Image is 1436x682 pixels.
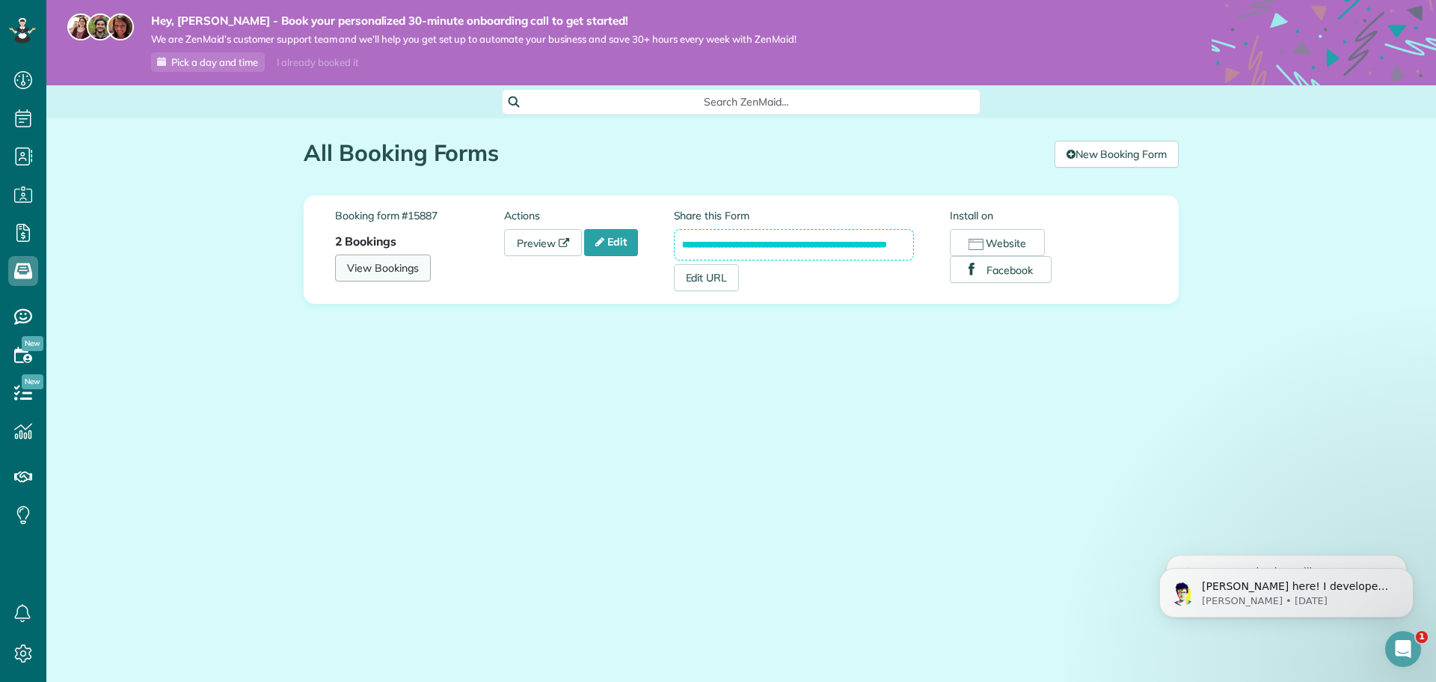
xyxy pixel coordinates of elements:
label: Actions [504,208,673,223]
img: jorge-587dff0eeaa6aab1f244e6dc62b8924c3b6ad411094392a53c71c6c4a576187d.jpg [87,13,114,40]
label: Install on [950,208,1147,223]
h1: All Booking Forms [304,141,1043,165]
button: Facebook [950,256,1052,283]
iframe: Intercom notifications message [1137,537,1436,642]
span: 1 [1416,631,1428,643]
img: michelle-19f622bdf1676172e81f8f8fba1fb50e276960ebfe0243fe18214015130c80e4.jpg [107,13,134,40]
span: New [22,374,43,389]
strong: 2 Bookings [335,234,396,249]
span: New [22,336,43,351]
a: View Bookings [335,255,431,281]
a: New Booking Form [1055,141,1179,168]
span: Pick a day and time [171,56,258,68]
strong: Hey, [PERSON_NAME] - Book your personalized 30-minute onboarding call to get started! [151,13,797,28]
div: I already booked it [268,53,367,72]
a: Edit URL [674,264,740,291]
a: Pick a day and time [151,52,265,72]
iframe: Intercom live chat [1385,631,1421,667]
img: maria-72a9807cf96188c08ef61303f053569d2e2a8a1cde33d635c8a3ac13582a053d.jpg [67,13,94,40]
label: Booking form #15887 [335,208,504,223]
label: Share this Form [674,208,915,223]
a: Preview [504,229,582,256]
a: Edit [584,229,638,256]
span: We are ZenMaid’s customer support team and we’ll help you get set up to automate your business an... [151,33,797,46]
button: Website [950,229,1045,256]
